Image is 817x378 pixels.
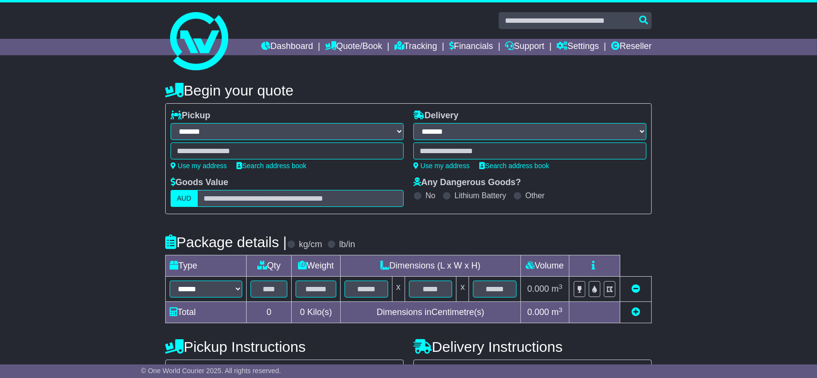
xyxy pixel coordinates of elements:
a: Use my address [413,162,470,170]
a: Quote/Book [325,39,382,55]
label: Any Dangerous Goods? [413,177,521,188]
td: Qty [247,255,292,277]
label: No [425,191,435,200]
label: Delivery [413,110,458,121]
a: Tracking [394,39,437,55]
h4: Delivery Instructions [413,339,652,355]
span: 0 [300,307,305,317]
label: Lithium Battery [455,191,506,200]
h4: Package details | [165,234,287,250]
label: Other [525,191,545,200]
a: Support [505,39,544,55]
label: Pickup [171,110,210,121]
a: Add new item [631,307,640,317]
td: 0 [247,302,292,323]
a: Search address book [236,162,306,170]
label: lb/in [339,239,355,250]
a: Dashboard [261,39,313,55]
td: Weight [292,255,341,277]
a: Settings [556,39,599,55]
span: 0.000 [527,284,549,294]
label: kg/cm [299,239,322,250]
td: Volume [520,255,569,277]
label: Goods Value [171,177,228,188]
h4: Begin your quote [165,82,652,98]
td: Dimensions (L x W x H) [340,255,520,277]
td: Kilo(s) [292,302,341,323]
span: © One World Courier 2025. All rights reserved. [141,367,281,375]
span: 0.000 [527,307,549,317]
span: m [551,284,563,294]
td: Dimensions in Centimetre(s) [340,302,520,323]
a: Remove this item [631,284,640,294]
td: x [456,277,469,302]
a: Search address book [479,162,549,170]
sup: 3 [559,283,563,290]
td: x [392,277,405,302]
span: m [551,307,563,317]
a: Reseller [611,39,652,55]
td: Total [166,302,247,323]
sup: 3 [559,306,563,314]
label: AUD [171,190,198,207]
a: Use my address [171,162,227,170]
td: Type [166,255,247,277]
h4: Pickup Instructions [165,339,404,355]
a: Financials [449,39,493,55]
